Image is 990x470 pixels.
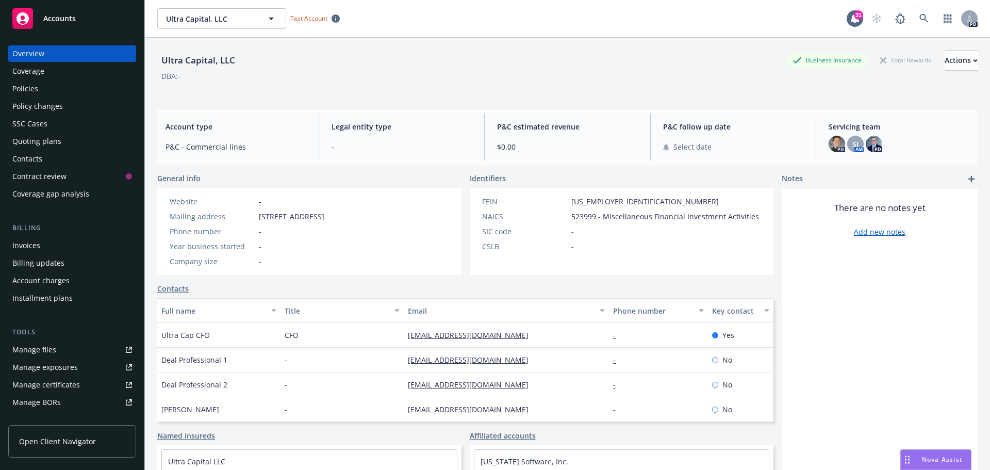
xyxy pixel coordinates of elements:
span: There are no notes yet [834,202,926,214]
a: Invoices [8,237,136,254]
button: Full name [157,298,280,323]
div: Billing [8,223,136,233]
div: SSC Cases [12,116,47,132]
span: P&C follow up date [663,121,804,132]
img: photo [866,136,882,152]
div: FEIN [482,196,567,207]
a: Policies [8,80,136,97]
span: $0.00 [497,141,638,152]
div: Mailing address [170,211,255,222]
a: - [613,380,624,390]
span: Deal Professional 1 [161,354,227,365]
span: Servicing team [829,121,969,132]
span: No [722,379,732,390]
span: Identifiers [470,173,506,184]
button: Phone number [609,298,707,323]
div: Business Insurance [787,54,867,67]
a: Affiliated accounts [470,430,536,441]
div: Total Rewards [875,54,936,67]
a: Add new notes [854,226,905,237]
a: Installment plans [8,290,136,306]
span: Legal entity type [332,121,472,132]
a: Manage exposures [8,359,136,376]
a: - [613,330,624,340]
a: [EMAIL_ADDRESS][DOMAIN_NAME] [408,330,537,340]
a: Search [914,8,934,29]
div: Phone number [170,226,255,237]
span: General info [157,173,201,184]
div: Overview [12,45,44,62]
div: Coverage [12,63,44,79]
a: [EMAIL_ADDRESS][DOMAIN_NAME] [408,355,537,365]
a: - [613,355,624,365]
a: Billing updates [8,255,136,271]
span: Test Account [290,14,327,23]
a: SSC Cases [8,116,136,132]
span: [US_EMPLOYER_IDENTIFICATION_NUMBER] [571,196,719,207]
a: - [613,404,624,414]
div: Installment plans [12,290,73,306]
a: Account charges [8,272,136,289]
a: Report a Bug [890,8,911,29]
button: Nova Assist [900,449,971,470]
div: Email [408,305,593,316]
div: Summary of insurance [12,412,91,428]
div: Company size [170,256,255,267]
span: [STREET_ADDRESS] [259,211,324,222]
span: Nova Assist [922,455,963,464]
a: [EMAIL_ADDRESS][DOMAIN_NAME] [408,404,537,414]
span: Ultra Capital, LLC [166,13,255,24]
a: Overview [8,45,136,62]
div: 31 [854,10,863,20]
a: Named insureds [157,430,215,441]
button: Actions [945,50,978,71]
div: Website [170,196,255,207]
a: Summary of insurance [8,412,136,428]
div: Tools [8,327,136,337]
div: Drag to move [901,450,914,469]
a: Ultra Capital LLC [168,457,225,466]
span: P&C - Commercial lines [166,141,306,152]
button: Email [404,298,609,323]
span: - [285,379,287,390]
a: Accounts [8,4,136,33]
div: Quoting plans [12,133,61,150]
div: Coverage gap analysis [12,186,89,202]
a: Start snowing [866,8,887,29]
span: - [285,404,287,415]
div: Invoices [12,237,40,254]
a: Manage certificates [8,377,136,393]
div: Contract review [12,168,67,185]
div: Manage files [12,342,56,358]
a: Contract review [8,168,136,185]
div: Contacts [12,151,42,167]
div: Manage BORs [12,394,61,411]
div: Key contact [712,305,758,316]
span: [PERSON_NAME] [161,404,219,415]
span: No [722,404,732,415]
a: Contacts [157,283,189,294]
div: Phone number [613,305,692,316]
a: Coverage [8,63,136,79]
a: Policy changes [8,98,136,115]
button: Key contact [708,298,773,323]
span: No [722,354,732,365]
span: Account type [166,121,306,132]
button: Ultra Capital, LLC [157,8,286,29]
button: Title [280,298,404,323]
span: - [571,226,574,237]
div: CSLB [482,241,567,252]
span: Deal Professional 2 [161,379,227,390]
span: - [285,354,287,365]
div: Manage certificates [12,377,80,393]
div: Full name [161,305,265,316]
a: Manage BORs [8,394,136,411]
span: P&C estimated revenue [497,121,638,132]
div: Ultra Capital, LLC [157,54,239,67]
span: - [332,141,472,152]
div: Policies [12,80,38,97]
a: Manage files [8,342,136,358]
span: - [259,241,261,252]
span: - [571,241,574,252]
